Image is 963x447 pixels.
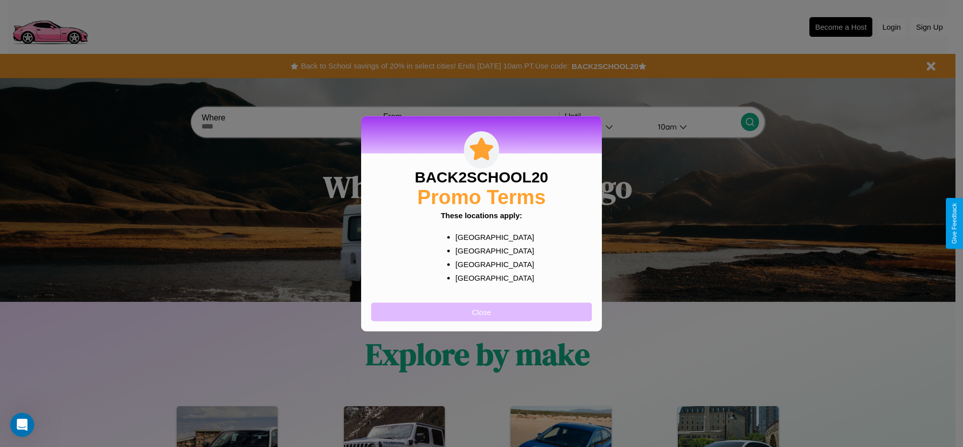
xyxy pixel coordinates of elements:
h2: Promo Terms [418,185,546,208]
b: These locations apply: [441,211,522,219]
p: [GEOGRAPHIC_DATA] [455,243,527,257]
div: Give Feedback [951,203,958,244]
iframe: Intercom live chat [10,413,34,437]
p: [GEOGRAPHIC_DATA] [455,230,527,243]
p: [GEOGRAPHIC_DATA] [455,271,527,284]
h3: BACK2SCHOOL20 [415,168,548,185]
p: [GEOGRAPHIC_DATA] [455,257,527,271]
button: Close [371,302,592,321]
